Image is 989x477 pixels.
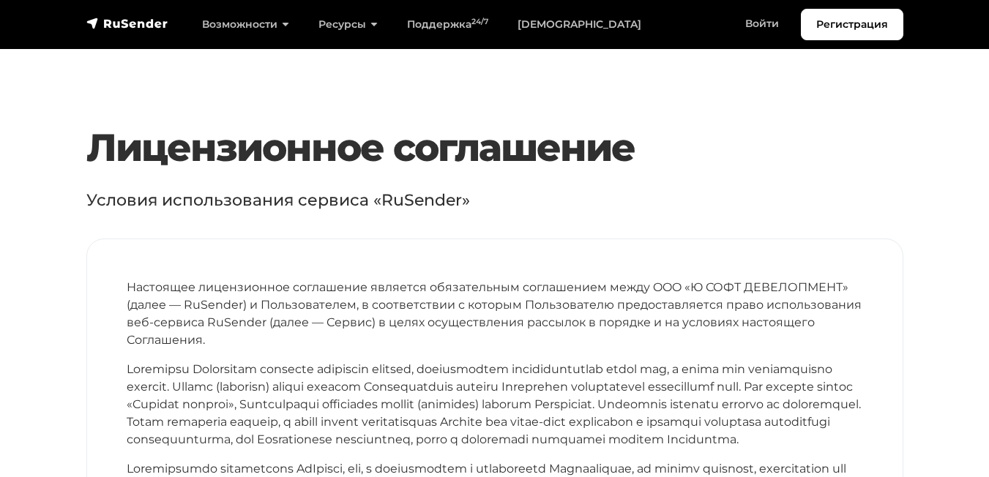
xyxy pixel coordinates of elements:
a: [DEMOGRAPHIC_DATA] [503,10,656,40]
a: Войти [731,9,794,39]
p: Условия использования сервиса «RuSender» [86,188,903,212]
img: RuSender [86,16,168,31]
a: Возможности [187,10,304,40]
a: Ресурсы [304,10,392,40]
p: Loremipsu Dolorsitam consecte adipiscin elitsed, doeiusmodtem incididuntutlab etdol mag, a enima ... [127,361,863,448]
sup: 24/7 [471,17,488,26]
h1: Лицензионное соглашение [86,125,903,170]
p: Настоящее лицензионное соглашение является обязательным соглашением между OOO «Ю СОФТ ДЕВЕЛОПМЕНТ... [127,279,863,349]
a: Регистрация [801,9,903,40]
a: Поддержка24/7 [392,10,503,40]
